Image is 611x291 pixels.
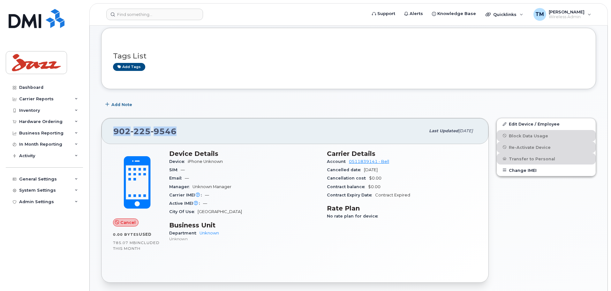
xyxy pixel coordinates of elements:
[493,12,517,17] span: Quicklinks
[327,184,368,189] span: Contract balance
[368,184,381,189] span: $0.00
[369,176,381,180] span: $0.00
[400,7,427,20] a: Alerts
[535,11,544,18] span: TM
[113,63,145,71] a: Add tags
[192,184,231,189] span: Unknown Manager
[139,232,152,237] span: used
[327,204,477,212] h3: Rate Plan
[497,130,596,142] button: Block Data Usage
[169,176,185,180] span: Email
[169,231,200,235] span: Department
[113,232,139,237] span: 0.00 Bytes
[458,128,473,133] span: [DATE]
[169,209,198,214] span: City Of Use
[203,201,207,206] span: —
[113,241,136,245] span: 785.07 MB
[437,11,476,17] span: Knowledge Base
[549,14,585,19] span: Wireless Admin
[131,126,151,136] span: 225
[113,240,160,251] span: included this month
[169,159,188,164] span: Device
[497,165,596,176] button: Change IMEI
[529,8,596,21] div: Tanner Montgomery
[113,126,177,136] span: 902
[205,193,209,197] span: —
[497,142,596,153] button: Re-Activate Device
[427,7,480,20] a: Knowledge Base
[327,193,375,197] span: Contract Expiry Date
[367,7,400,20] a: Support
[509,145,551,149] span: Re-Activate Device
[106,9,203,20] input: Find something...
[429,128,458,133] span: Last updated
[549,9,585,14] span: [PERSON_NAME]
[111,102,132,108] span: Add Note
[364,167,378,172] span: [DATE]
[169,167,181,172] span: SIM
[410,11,423,17] span: Alerts
[198,209,242,214] span: [GEOGRAPHIC_DATA]
[169,236,319,241] p: Unknown
[327,159,349,164] span: Account
[327,167,364,172] span: Cancelled date
[188,159,223,164] span: iPhone Unknown
[181,167,185,172] span: —
[481,8,528,21] div: Quicklinks
[169,184,192,189] span: Manager
[120,219,136,226] span: Cancel
[101,99,138,110] button: Add Note
[375,193,410,197] span: Contract Expired
[169,150,319,157] h3: Device Details
[349,159,389,164] a: 0511839141 - Bell
[327,214,381,218] span: No rate plan for device
[169,193,205,197] span: Carrier IMEI
[327,150,477,157] h3: Carrier Details
[497,118,596,130] a: Edit Device / Employee
[497,153,596,165] button: Transfer to Personal
[200,231,219,235] a: Unknown
[185,176,189,180] span: —
[377,11,395,17] span: Support
[113,52,584,60] h3: Tags List
[327,176,369,180] span: Cancellation cost
[151,126,177,136] span: 9546
[169,221,319,229] h3: Business Unit
[169,201,203,206] span: Active IMEI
